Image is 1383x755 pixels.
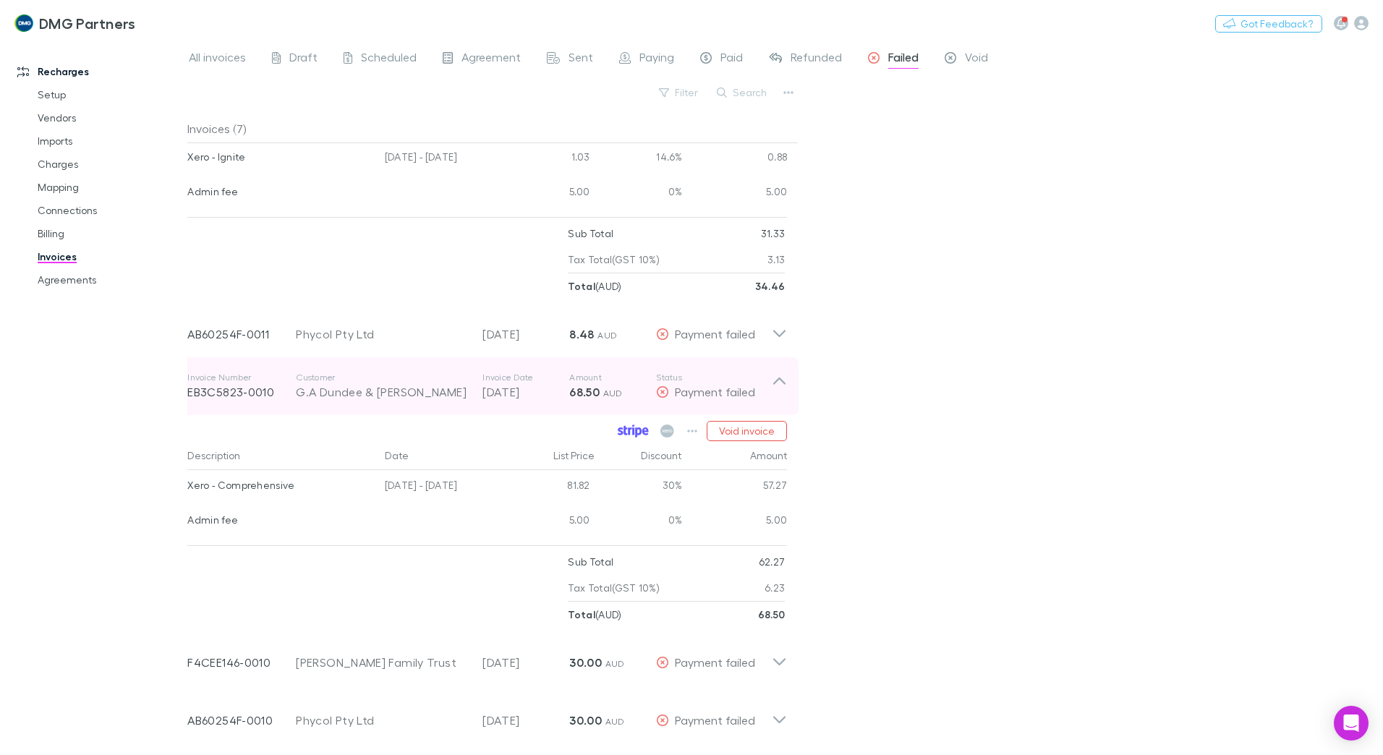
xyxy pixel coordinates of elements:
[569,372,656,383] p: Amount
[639,50,674,69] span: Paying
[187,325,296,343] p: AB60254F-0011
[23,129,195,153] a: Imports
[23,83,195,106] a: Setup
[1215,15,1322,33] button: Got Feedback?
[176,299,799,357] div: AB60254F-0011Phycol Pty Ltd[DATE]8.48 AUDPayment failed
[720,50,743,69] span: Paid
[23,199,195,222] a: Connections
[596,142,683,176] div: 14.6%
[683,470,788,505] div: 57.27
[569,713,602,728] strong: 30.00
[361,50,417,69] span: Scheduled
[568,221,613,247] p: Sub Total
[509,176,596,211] div: 5.00
[3,60,195,83] a: Recharges
[39,14,136,32] h3: DMG Partners
[187,372,296,383] p: Invoice Number
[569,50,593,69] span: Sent
[569,327,594,341] strong: 8.48
[791,50,842,69] span: Refunded
[187,142,373,172] div: Xero - Ignite
[509,505,596,539] div: 5.00
[758,608,786,620] strong: 68.50
[482,383,569,401] p: [DATE]
[6,6,144,40] a: DMG Partners
[761,221,786,247] p: 31.33
[675,713,755,727] span: Payment failed
[23,268,195,291] a: Agreements
[568,608,595,620] strong: Total
[296,372,468,383] p: Customer
[605,716,625,727] span: AUD
[14,14,33,32] img: DMG Partners's Logo
[176,686,799,743] div: AB60254F-0010Phycol Pty Ltd[DATE]30.00 AUDPayment failed
[23,222,195,245] a: Billing
[888,50,919,69] span: Failed
[675,385,755,398] span: Payment failed
[568,273,621,299] p: ( AUD )
[482,325,569,343] p: [DATE]
[568,575,660,601] p: Tax Total (GST 10%)
[759,549,786,575] p: 62.27
[596,505,683,539] div: 0%
[482,712,569,729] p: [DATE]
[187,654,296,671] p: F4CEE146-0010
[652,84,707,101] button: Filter
[707,421,787,441] button: Void invoice
[482,654,569,671] p: [DATE]
[482,372,569,383] p: Invoice Date
[176,628,799,686] div: F4CEE146-0010[PERSON_NAME] Family Trust[DATE]30.00 AUDPayment failed
[296,325,468,343] div: Phycol Pty Ltd
[765,575,785,601] p: 6.23
[23,153,195,176] a: Charges
[683,176,788,211] div: 5.00
[187,383,296,401] p: EB3C5823-0010
[603,388,623,398] span: AUD
[23,106,195,129] a: Vendors
[176,357,799,415] div: Invoice NumberEB3C5823-0010CustomerG.A Dundee & [PERSON_NAME]Invoice Date[DATE]Amount68.50 AUDSta...
[683,505,788,539] div: 5.00
[296,383,468,401] div: G.A Dundee & [PERSON_NAME]
[675,655,755,669] span: Payment failed
[23,176,195,199] a: Mapping
[656,372,772,383] p: Status
[710,84,775,101] button: Search
[187,505,373,535] div: Admin fee
[965,50,988,69] span: Void
[289,50,318,69] span: Draft
[187,712,296,729] p: AB60254F-0010
[1334,706,1369,741] div: Open Intercom Messenger
[568,280,595,292] strong: Total
[379,470,509,505] div: [DATE] - [DATE]
[296,712,468,729] div: Phycol Pty Ltd
[189,50,246,69] span: All invoices
[596,176,683,211] div: 0%
[596,470,683,505] div: 30%
[605,658,625,669] span: AUD
[461,50,521,69] span: Agreement
[675,327,755,341] span: Payment failed
[568,247,660,273] p: Tax Total (GST 10%)
[683,142,788,176] div: 0.88
[509,142,596,176] div: 1.03
[187,470,373,500] div: Xero - Comprehensive
[767,247,785,273] p: 3.13
[569,655,602,670] strong: 30.00
[509,470,596,505] div: 81.82
[379,142,509,176] div: [DATE] - [DATE]
[568,602,621,628] p: ( AUD )
[569,385,600,399] strong: 68.50
[187,176,373,207] div: Admin fee
[755,280,786,292] strong: 34.46
[597,330,617,341] span: AUD
[296,654,468,671] div: [PERSON_NAME] Family Trust
[568,549,613,575] p: Sub Total
[23,245,195,268] a: Invoices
